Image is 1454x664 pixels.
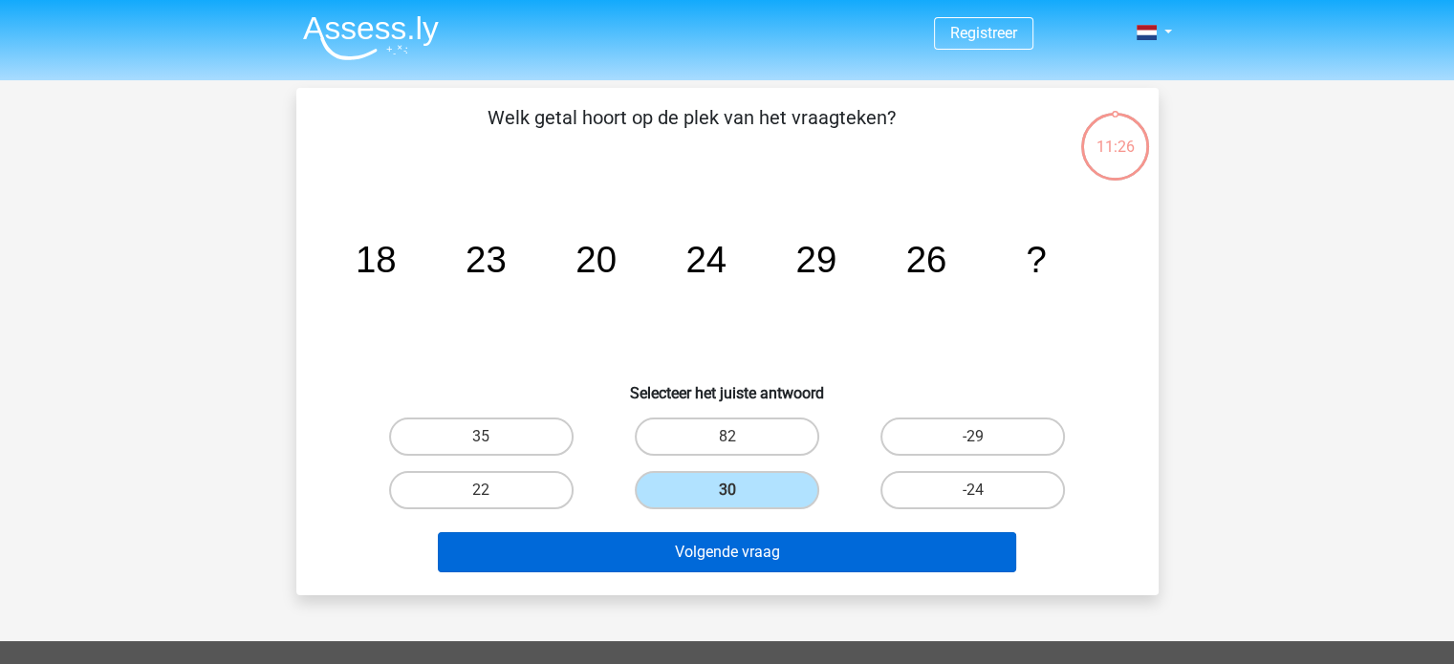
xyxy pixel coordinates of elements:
[1026,239,1046,280] tspan: ?
[685,239,727,280] tspan: 24
[795,239,836,280] tspan: 29
[327,103,1056,161] p: Welk getal hoort op de plek van het vraagteken?
[389,418,574,456] label: 35
[466,239,507,280] tspan: 23
[438,532,1016,572] button: Volgende vraag
[327,369,1128,402] h6: Selecteer het juiste antwoord
[635,418,819,456] label: 82
[905,239,946,280] tspan: 26
[355,239,396,280] tspan: 18
[880,471,1065,509] label: -24
[635,471,819,509] label: 30
[880,418,1065,456] label: -29
[1079,111,1151,159] div: 11:26
[575,239,617,280] tspan: 20
[303,15,439,60] img: Assessly
[389,471,574,509] label: 22
[950,24,1017,42] a: Registreer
